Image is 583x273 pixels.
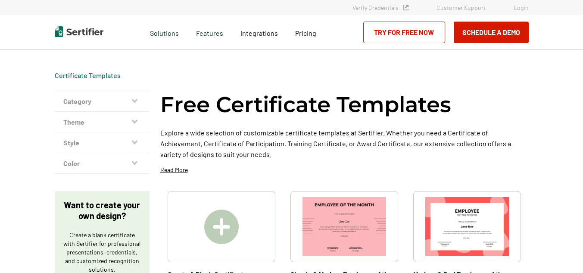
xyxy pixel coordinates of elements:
a: Customer Support [436,4,486,11]
img: Create A Blank Certificate [204,210,239,244]
span: Solutions [150,27,179,38]
span: Integrations [240,29,278,37]
a: Login [514,4,529,11]
a: Certificate Templates [55,71,121,79]
img: Sertifier | Digital Credentialing Platform [55,26,103,37]
p: Explore a wide selection of customizable certificate templates at Sertifier. Whether you need a C... [160,127,529,160]
img: Verified [403,5,408,10]
a: Verify Credentials [352,4,408,11]
p: Read More [160,166,188,174]
img: Simple & Modern Employee of the Month Certificate Template [302,197,386,256]
span: Certificate Templates [55,71,121,80]
a: Pricing [295,27,316,38]
a: Integrations [240,27,278,38]
p: Want to create your own design? [63,200,141,221]
button: Category [55,91,150,112]
span: Pricing [295,29,316,37]
a: Try for Free Now [363,22,445,43]
button: Theme [55,112,150,132]
div: Breadcrumb [55,71,121,80]
span: Features [196,27,223,38]
button: Color [55,153,150,174]
button: Style [55,132,150,153]
img: Modern & Red Employee of the Month Certificate Template [425,197,509,256]
h1: Free Certificate Templates [160,91,451,119]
